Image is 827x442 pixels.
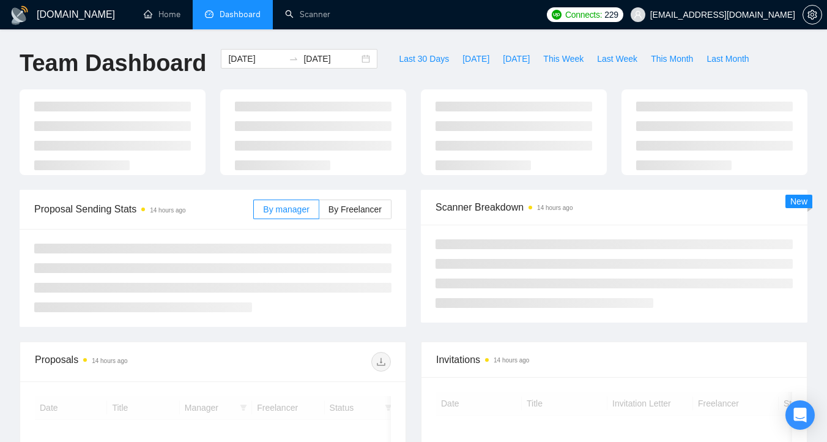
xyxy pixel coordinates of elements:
img: upwork-logo.png [552,10,562,20]
time: 14 hours ago [494,357,529,364]
span: setting [803,10,821,20]
time: 14 hours ago [150,207,185,214]
a: setting [803,10,822,20]
div: Proposals [35,352,213,372]
button: This Month [644,49,700,69]
span: Dashboard [220,9,261,20]
button: Last Week [590,49,644,69]
span: Invitations [436,352,792,367]
time: 14 hours ago [537,204,573,211]
input: End date [303,52,359,66]
input: Start date [228,52,284,66]
img: logo [10,6,29,25]
span: [DATE] [462,52,489,66]
span: Last Week [597,52,637,66]
span: [DATE] [503,52,530,66]
span: New [790,197,807,206]
span: Connects: [565,8,602,21]
span: Last 30 Days [399,52,449,66]
span: dashboard [205,10,213,18]
span: user [634,10,642,19]
time: 14 hours ago [92,358,127,364]
a: homeHome [144,9,180,20]
span: This Month [651,52,693,66]
button: Last 30 Days [392,49,456,69]
span: 229 [604,8,618,21]
button: [DATE] [456,49,496,69]
span: By Freelancer [328,204,382,214]
span: Last Month [706,52,749,66]
button: This Week [536,49,590,69]
span: This Week [543,52,584,66]
a: searchScanner [285,9,330,20]
span: Scanner Breakdown [436,200,793,215]
button: setting [803,5,822,24]
span: swap-right [289,54,299,64]
button: [DATE] [496,49,536,69]
span: to [289,54,299,64]
h1: Team Dashboard [20,49,206,78]
button: Last Month [700,49,755,69]
span: By manager [263,204,309,214]
span: Proposal Sending Stats [34,201,253,217]
div: Open Intercom Messenger [785,400,815,430]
